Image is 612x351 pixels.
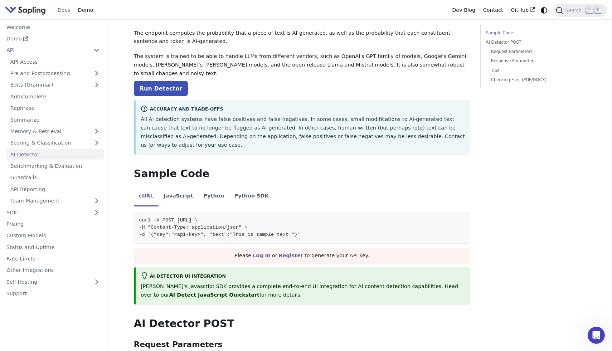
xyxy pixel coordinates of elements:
kbd: ⌘ [586,7,593,13]
li: Python SDK [229,187,274,207]
a: Scoring & Classification [6,138,104,148]
a: Pre and Postprocessing [6,68,104,79]
a: API [3,45,89,55]
a: Custom Models [3,230,104,241]
a: AI Detector [6,149,104,160]
p: The system is trained to be able to handle LLMs from different vendors, such as OpenAI's GPT fami... [134,52,470,78]
div: AI Detector UI integration [141,272,465,281]
h2: AI Detector POST [134,317,470,330]
img: Sapling.ai [5,5,46,15]
a: Memory & Retrieval [6,126,104,137]
a: Demo [3,34,104,44]
a: Rate Limits [3,254,104,264]
a: Log In [253,253,271,258]
a: Run Detector [134,81,188,96]
a: AI Detect JavaScript Quickstart [169,292,259,298]
a: Support [3,288,104,299]
a: API Access [6,57,104,67]
button: Expand sidebar category 'SDK' [89,207,104,218]
li: cURL [134,187,159,207]
a: Docs [54,5,74,16]
a: Team Management [6,196,104,206]
a: Response Parameters [491,58,581,64]
span: -H "Content-Type: application/json" \ [139,225,247,230]
a: Benchmarking & Evaluation [6,161,104,171]
span: -d '{"key":"<api-key>", "text":"This is sample text."}' [139,232,300,237]
a: Rephrase [6,103,104,113]
kbd: K [594,7,602,13]
a: Summarize [6,114,104,125]
li: JavaScript [159,187,198,207]
h3: Request Parameters [134,340,470,350]
a: Checking Files (PDF/DOCX) [491,77,581,83]
li: Python [198,187,229,207]
a: Contact [479,5,507,16]
a: Sapling.ai [5,5,48,15]
a: AI Detector POST [486,39,583,46]
div: Accuracy and Trade-offs [141,105,465,114]
a: Other Integrations [3,265,104,276]
p: All AI detection systems have false positives and false negatives. In some cases, small modificat... [141,115,465,149]
a: Sample Code [486,30,583,36]
a: Status and Uptime [3,242,104,252]
a: Self-Hosting [3,277,104,287]
a: Request Parameters [491,48,581,55]
button: Search (Command+K) [553,4,607,17]
iframe: Intercom live chat [588,327,605,344]
div: Please or to generate your API key. [134,248,470,264]
button: Switch between dark and light mode (currently system mode) [539,5,549,15]
span: curl -X POST [URL] \ [139,218,198,223]
a: SDK [3,207,89,218]
button: Collapse sidebar category 'API' [89,45,104,55]
p: [PERSON_NAME]'s Javascript SDK provides a complete end-to-end UI integration for AI content detec... [141,282,465,299]
span: Search [563,8,586,13]
p: The endpoint computes the probability that a piece of text is AI-generated, as well as the probab... [134,29,470,46]
a: Register [279,253,303,258]
a: Welcome [3,22,104,32]
a: Pricing [3,219,104,229]
a: Demo [74,5,97,16]
a: GitHub [507,5,539,16]
a: Dev Blog [448,5,479,16]
a: Guardrails [6,172,104,183]
a: Tips [491,67,581,74]
a: Edits (Grammar) [6,80,104,90]
a: API Reporting [6,184,104,194]
h2: Sample Code [134,167,470,180]
a: Autocomplete [6,91,104,102]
